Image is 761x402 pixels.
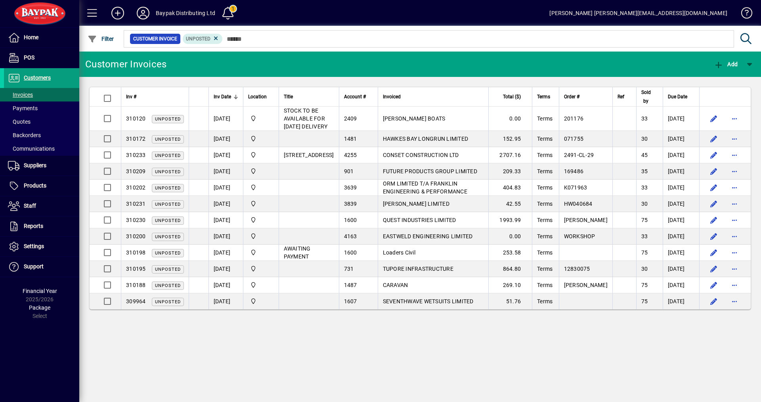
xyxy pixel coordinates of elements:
[488,245,532,261] td: 253.58
[344,136,357,142] span: 1481
[344,168,354,174] span: 901
[564,217,608,223] span: [PERSON_NAME]
[663,212,699,228] td: [DATE]
[248,199,274,208] span: Baypak - Onekawa
[728,197,741,210] button: More options
[155,218,181,223] span: Unposted
[248,92,274,101] div: Location
[248,167,274,176] span: Baypak - Onekawa
[537,115,553,122] span: Terms
[155,137,181,142] span: Unposted
[564,92,608,101] div: Order #
[186,36,210,42] span: Unposted
[126,298,146,304] span: 309964
[537,152,553,158] span: Terms
[344,298,357,304] span: 1607
[126,266,146,272] span: 310195
[4,196,79,216] a: Staff
[383,233,473,239] span: EASTWELD ENGINEERING LIMITED
[248,151,274,159] span: Baypak - Onekawa
[155,186,181,191] span: Unposted
[126,168,146,174] span: 310209
[284,245,311,260] span: AWAITING PAYMENT
[663,228,699,245] td: [DATE]
[126,115,146,122] span: 310120
[641,136,648,142] span: 30
[4,156,79,176] a: Suppliers
[208,163,243,180] td: [DATE]
[126,152,146,158] span: 310233
[248,248,274,257] span: Baypak - Onekawa
[214,92,238,101] div: Inv Date
[663,131,699,147] td: [DATE]
[564,115,584,122] span: 201176
[4,216,79,236] a: Reports
[564,201,593,207] span: HW040684
[707,230,720,243] button: Edit
[641,152,648,158] span: 45
[130,6,156,20] button: Profile
[155,234,181,239] span: Unposted
[641,266,648,272] span: 30
[248,216,274,224] span: Baypak - Onekawa
[155,251,181,256] span: Unposted
[383,168,477,174] span: FUTURE PRODUCTS GROUP LIMITED
[248,92,267,101] span: Location
[383,152,459,158] span: CONSET CONSTRUCTION LTD
[214,92,231,101] span: Inv Date
[707,165,720,178] button: Edit
[4,257,79,277] a: Support
[248,114,274,123] span: Baypak - Onekawa
[663,245,699,261] td: [DATE]
[641,217,648,223] span: 75
[488,131,532,147] td: 152.95
[712,57,740,71] button: Add
[663,163,699,180] td: [DATE]
[537,282,553,288] span: Terms
[105,6,130,20] button: Add
[537,201,553,207] span: Terms
[183,34,223,44] mat-chip: Customer Invoice Status: Unposted
[641,88,651,105] span: Sold by
[641,298,648,304] span: 75
[208,107,243,131] td: [DATE]
[564,233,595,239] span: WORKSHOP
[8,132,41,138] span: Backorders
[24,162,46,168] span: Suppliers
[728,112,741,125] button: More options
[564,184,587,191] span: K071963
[24,54,34,61] span: POS
[707,279,720,291] button: Edit
[714,61,738,67] span: Add
[663,180,699,196] td: [DATE]
[488,107,532,131] td: 0.00
[4,142,79,155] a: Communications
[728,214,741,226] button: More options
[4,128,79,142] a: Backorders
[493,92,528,101] div: Total ($)
[284,92,334,101] div: Title
[707,132,720,145] button: Edit
[641,282,648,288] span: 75
[344,217,357,223] span: 1600
[383,92,401,101] span: Invoiced
[663,277,699,293] td: [DATE]
[641,184,648,191] span: 33
[8,92,33,98] span: Invoices
[668,92,687,101] span: Due Date
[24,223,43,229] span: Reports
[537,217,553,223] span: Terms
[156,7,215,19] div: Baypak Distributing Ltd
[537,92,550,101] span: Terms
[284,92,293,101] span: Title
[208,277,243,293] td: [DATE]
[133,35,177,43] span: Customer Invoice
[728,279,741,291] button: More options
[126,92,136,101] span: Inv #
[735,2,751,27] a: Knowledge Base
[383,180,467,195] span: ORM LIMITED T/A FRANKLIN ENGINEERING & PERFORMANCE
[383,201,449,207] span: [PERSON_NAME] LIMITED
[488,180,532,196] td: 404.83
[537,233,553,239] span: Terms
[86,32,116,46] button: Filter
